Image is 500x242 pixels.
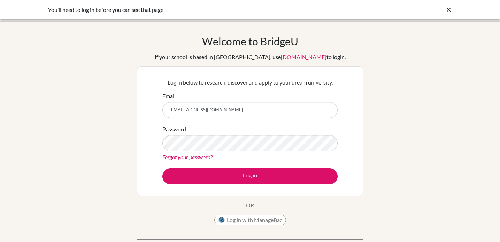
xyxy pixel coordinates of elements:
[48,6,348,14] div: You’ll need to log in before you can see that page
[162,92,176,100] label: Email
[162,168,338,184] button: Log in
[162,154,213,160] a: Forgot your password?
[162,125,186,133] label: Password
[246,201,254,210] p: OR
[155,53,346,61] div: If your school is based in [GEOGRAPHIC_DATA], use to login.
[214,215,286,225] button: Log in with ManageBac
[202,35,298,47] h1: Welcome to BridgeU
[162,78,338,87] p: Log in below to research, discover and apply to your dream university.
[281,53,326,60] a: [DOMAIN_NAME]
